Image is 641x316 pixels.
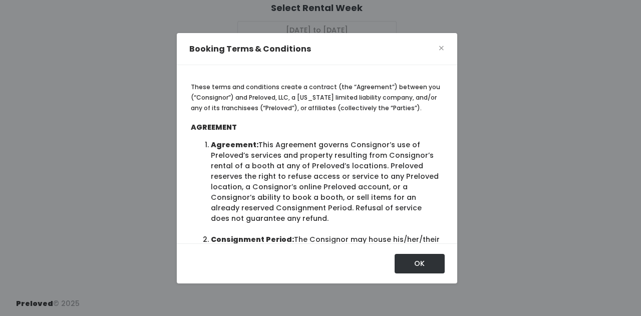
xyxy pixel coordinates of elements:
span: × [438,41,445,56]
h5: Booking Terms & Conditions [189,43,311,55]
small: These terms and conditions create a contract (the “Agreement”) between you (“Consignor”) and Prel... [191,83,440,112]
b: Consignment Period: [211,234,294,244]
li: This Agreement governs Consignor’s use of Preloved’s services and property resulting from Consign... [211,140,441,224]
b: AGREEMENT [191,122,237,132]
b: Agreement: [211,140,258,150]
button: OK [395,254,445,273]
button: Close [438,41,445,57]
